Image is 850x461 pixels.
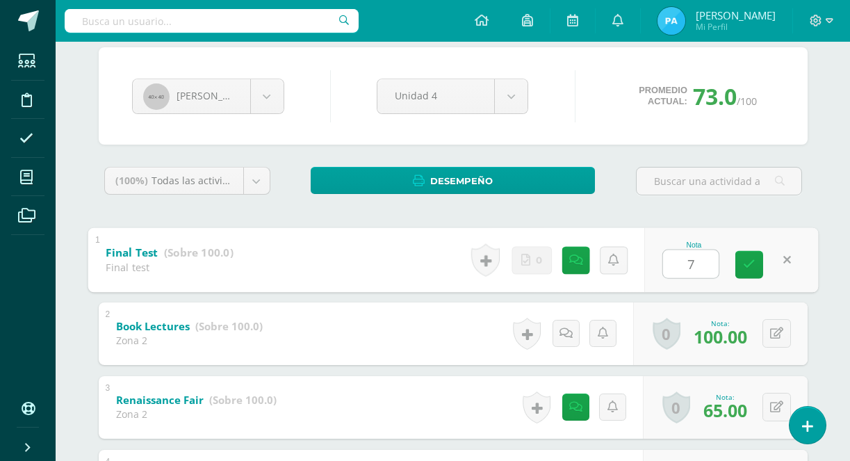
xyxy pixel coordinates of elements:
span: Desempeño [430,168,493,194]
img: 0f995d38a2ac4800dac857d5b8ee16be.png [657,7,685,35]
div: Nota [662,241,726,249]
input: Busca un usuario... [65,9,359,33]
span: 65.00 [703,398,747,422]
strong: (Sobre 100.0) [209,393,277,407]
input: 0-100.0 [663,250,719,277]
span: Mi Perfil [696,21,776,33]
a: 0 [662,391,690,423]
div: Zona 2 [116,407,277,421]
span: 73.0 [693,81,737,111]
b: Book Lectures [116,319,190,333]
a: Book Lectures (Sobre 100.0) [116,316,263,338]
span: Unidad 4 [395,79,477,112]
strong: (Sobre 100.0) [163,245,233,259]
a: Final Test (Sobre 100.0) [106,241,233,264]
strong: (Sobre 100.0) [195,319,263,333]
a: Renaissance Fair (Sobre 100.0) [116,389,277,412]
span: /100 [737,95,757,108]
span: [PERSON_NAME] [696,8,776,22]
input: Buscar una actividad aquí... [637,168,801,195]
a: Unidad 4 [377,79,528,113]
span: Todas las actividades de esta unidad [152,174,324,187]
span: 0 [536,247,542,273]
b: Renaissance Fair [116,393,204,407]
div: Nota: [694,318,747,328]
div: Final test [106,260,233,274]
span: [PERSON_NAME] [177,89,254,102]
img: 40x40 [143,83,170,110]
span: (100%) [115,174,148,187]
div: Zona 2 [116,334,263,347]
a: 0 [653,318,680,350]
span: Promedio actual: [639,85,687,107]
b: Final Test [106,245,158,259]
a: [PERSON_NAME] [133,79,284,113]
div: Nota: [703,392,747,402]
a: (100%)Todas las actividades de esta unidad [105,168,270,194]
span: 100.00 [694,325,747,348]
a: Desempeño [311,167,595,194]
